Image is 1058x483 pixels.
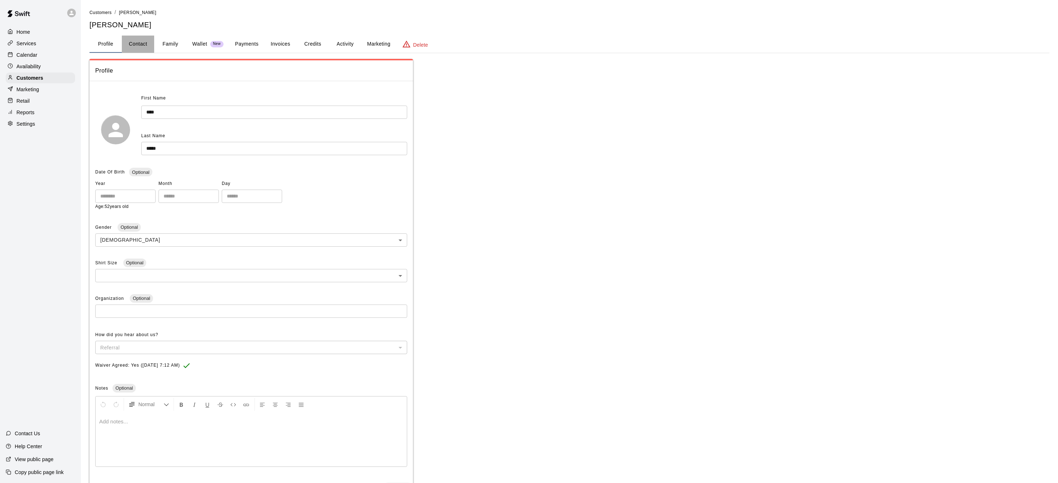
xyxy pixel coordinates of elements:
p: Contact Us [15,430,40,437]
a: Calendar [6,50,75,60]
p: Reports [17,109,34,116]
button: Format Italics [188,398,201,411]
div: [DEMOGRAPHIC_DATA] [95,233,407,247]
button: Format Strikethrough [214,398,226,411]
button: Format Bold [175,398,188,411]
nav: breadcrumb [89,9,1049,17]
button: Activity [329,36,361,53]
p: Settings [17,120,35,127]
button: Contact [122,36,154,53]
span: Day [222,178,282,190]
button: Left Align [256,398,268,411]
span: Gender [95,225,113,230]
p: Home [17,28,30,36]
button: Center Align [269,398,281,411]
span: Month [158,178,219,190]
li: / [115,9,116,16]
span: Optional [118,224,141,230]
p: Retail [17,97,30,105]
span: Optional [130,296,153,301]
span: Optional [123,260,146,265]
p: View public page [15,456,54,463]
span: Organization [95,296,125,301]
p: Wallet [192,40,207,48]
button: Family [154,36,187,53]
button: Credits [296,36,329,53]
span: New [210,42,224,46]
span: Profile [95,66,407,75]
span: Optional [129,169,152,175]
h5: [PERSON_NAME] [89,20,1049,30]
span: Optional [112,385,135,391]
span: Age: 52 years old [95,204,129,209]
span: First Name [141,93,166,104]
span: Waiver Agreed: Yes ([DATE] 7:12 AM) [95,360,180,371]
p: Delete [413,41,428,48]
div: Referral [95,341,407,354]
p: Copy public page link [15,469,64,476]
p: Customers [17,74,43,82]
a: Customers [89,9,112,15]
button: Insert Code [227,398,239,411]
a: Reports [6,107,75,118]
p: Calendar [17,51,37,59]
button: Marketing [361,36,396,53]
p: Marketing [17,86,39,93]
button: Undo [97,398,109,411]
button: Right Align [282,398,294,411]
p: Availability [17,63,41,70]
a: Settings [6,119,75,129]
button: Format Underline [201,398,213,411]
button: Redo [110,398,122,411]
a: Services [6,38,75,49]
span: Shirt Size [95,260,119,265]
a: Marketing [6,84,75,95]
span: How did you hear about us? [95,332,158,337]
button: Profile [89,36,122,53]
span: Date Of Birth [95,169,125,175]
a: Home [6,27,75,37]
a: Customers [6,73,75,83]
button: Formatting Options [125,398,172,411]
button: Invoices [264,36,296,53]
p: Services [17,40,36,47]
span: [PERSON_NAME] [119,10,156,15]
span: Year [95,178,156,190]
button: Payments [229,36,264,53]
span: Customers [89,10,112,15]
a: Availability [6,61,75,72]
p: Help Center [15,443,42,450]
span: Last Name [141,133,165,138]
span: Normal [138,401,164,408]
span: Notes [95,386,108,391]
button: Insert Link [240,398,252,411]
div: basic tabs example [89,36,1049,53]
button: Justify Align [295,398,307,411]
a: Retail [6,96,75,106]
